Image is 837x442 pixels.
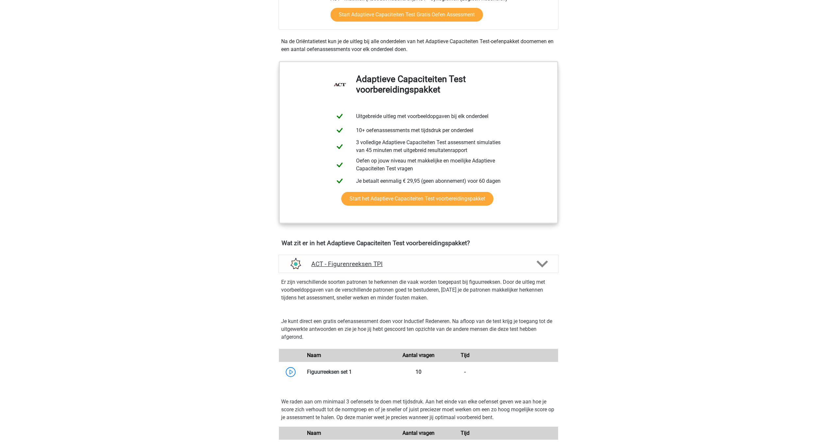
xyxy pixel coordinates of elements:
[282,239,555,247] h4: Wat zit er in het Adaptieve Capaciteiten Test voorbereidingspakket?
[311,260,525,268] h4: ACT - Figurenreeksen TPI
[287,255,304,272] img: figuurreeksen
[279,38,558,53] div: Na de Oriëntatietest kun je de uitleg bij alle onderdelen van het Adaptieve Capaciteiten Test-oef...
[395,429,442,437] div: Aantal vragen
[331,8,483,22] a: Start Adaptieve Capaciteiten Test Gratis Oefen Assessment
[442,429,488,437] div: Tijd
[302,368,395,376] div: Figuurreeksen set 1
[341,192,493,206] a: Start het Adaptieve Capaciteiten Test voorbereidingspakket
[302,351,395,359] div: Naam
[302,429,395,437] div: Naam
[281,398,556,421] p: We raden aan om minimaal 3 oefensets te doen met tijdsdruk. Aan het einde van elke oefenset geven...
[276,255,561,273] a: figuurreeksen ACT - Figurenreeksen TPI
[442,351,488,359] div: Tijd
[281,278,556,302] p: Er zijn verschillende soorten patronen te herkennen die vaak worden toegepast bij figuurreeksen. ...
[281,317,556,341] p: Je kunt direct een gratis oefenassessment doen voor Inductief Redeneren. Na afloop van de test kr...
[395,351,442,359] div: Aantal vragen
